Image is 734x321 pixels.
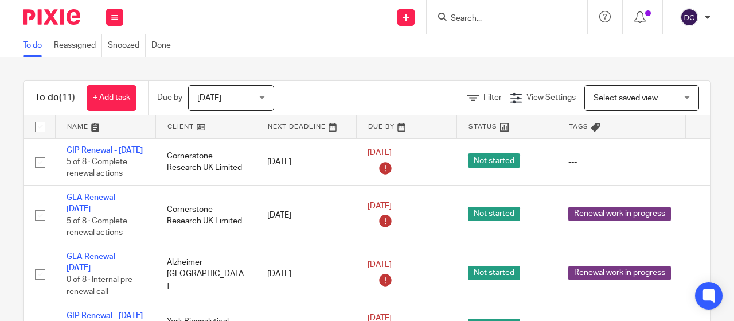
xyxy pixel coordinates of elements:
span: [DATE] [368,202,392,210]
span: [DATE] [368,261,392,269]
span: (11) [59,93,75,102]
a: GIP Renewal - [DATE] [67,146,143,154]
td: Alzheimer [GEOGRAPHIC_DATA] [155,245,256,304]
td: [DATE] [256,138,356,185]
img: svg%3E [680,8,698,26]
span: 5 of 8 · Complete renewal actions [67,158,127,178]
input: Search [450,14,553,24]
td: Cornerstone Research UK Limited [155,138,256,185]
a: + Add task [87,85,136,111]
h1: To do [35,92,75,104]
span: Renewal work in progress [568,266,671,280]
td: [DATE] [256,185,356,245]
a: GIP Renewal - [DATE] [67,312,143,320]
a: GLA Renewal - [DATE] [67,253,120,272]
span: Not started [468,153,520,168]
a: GLA Renewal - [DATE] [67,194,120,213]
a: Reassigned [54,34,102,57]
span: Not started [468,266,520,280]
span: Not started [468,207,520,221]
td: Cornerstone Research UK Limited [155,185,256,245]
span: Select saved view [594,94,658,102]
p: Due by [157,92,182,103]
a: To do [23,34,48,57]
a: Snoozed [108,34,146,57]
span: Renewal work in progress [568,207,671,221]
a: Done [151,34,177,57]
td: [DATE] [256,245,356,304]
span: Tags [569,123,588,130]
span: [DATE] [368,149,392,157]
span: [DATE] [197,94,221,102]
span: Filter [483,94,502,102]
span: 5 of 8 · Complete renewal actions [67,217,127,237]
span: 0 of 8 · Internal pre-renewal call [67,276,135,296]
div: --- [568,156,674,168]
span: View Settings [526,94,576,102]
img: Pixie [23,9,80,25]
